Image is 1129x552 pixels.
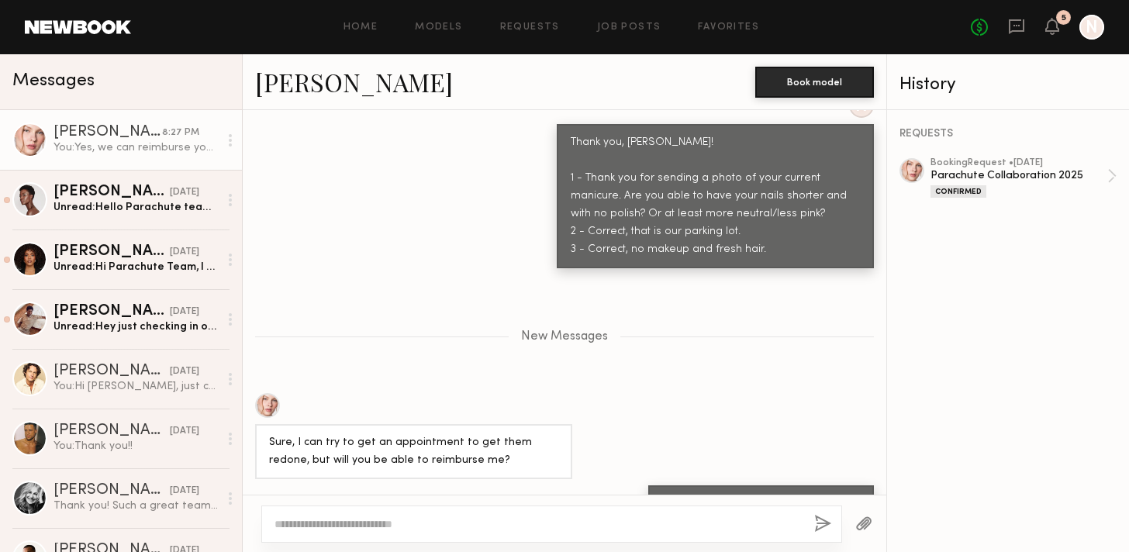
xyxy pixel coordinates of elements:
[755,74,874,88] a: Book model
[170,424,199,439] div: [DATE]
[54,483,170,499] div: [PERSON_NAME]
[500,22,560,33] a: Requests
[54,200,219,215] div: Unread: Hello Parachute team! Circling back to see if there’s an opportunity to work together? I ...
[162,126,199,140] div: 8:27 PM
[54,499,219,513] div: Thank you! Such a great team✨
[54,140,219,155] div: You: Yes, we can reimburse you. Thank you!
[54,364,170,379] div: [PERSON_NAME]
[344,22,378,33] a: Home
[12,72,95,90] span: Messages
[170,305,199,319] div: [DATE]
[54,304,170,319] div: [PERSON_NAME]
[54,379,219,394] div: You: Hi [PERSON_NAME], just confirmed with Nordstrom - please send your invoice to the 3 email ad...
[597,22,661,33] a: Job Posts
[170,185,199,200] div: [DATE]
[54,319,219,334] div: Unread: Hey just checking in on you guys if you are looking for [DEMOGRAPHIC_DATA] models ! Loved...
[571,134,860,259] div: Thank you, [PERSON_NAME]! 1 - Thank you for sending a photo of your current manicure. Are you abl...
[899,76,1117,94] div: History
[930,158,1107,168] div: booking Request • [DATE]
[698,22,759,33] a: Favorites
[54,439,219,454] div: You: Thank you!!
[170,484,199,499] div: [DATE]
[899,129,1117,140] div: REQUESTS
[415,22,462,33] a: Models
[54,125,162,140] div: [PERSON_NAME]
[930,185,986,198] div: Confirmed
[269,434,558,470] div: Sure, I can try to get an appointment to get them redone, but will you be able to reimburse me?
[54,244,170,260] div: [PERSON_NAME]
[755,67,874,98] button: Book model
[255,65,453,98] a: [PERSON_NAME]
[930,158,1117,198] a: bookingRequest •[DATE]Parachute Collaboration 2025Confirmed
[170,364,199,379] div: [DATE]
[54,185,170,200] div: [PERSON_NAME]
[54,260,219,274] div: Unread: Hi Parachute Team, I hope you're doing well! I've been loving your bedding and wanted to ...
[1079,15,1104,40] a: N
[170,245,199,260] div: [DATE]
[54,423,170,439] div: [PERSON_NAME]
[1062,14,1066,22] div: 5
[521,330,608,343] span: New Messages
[930,168,1107,183] div: Parachute Collaboration 2025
